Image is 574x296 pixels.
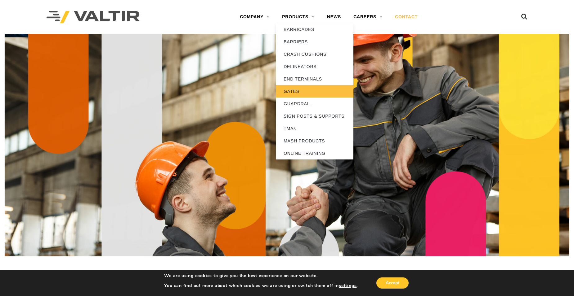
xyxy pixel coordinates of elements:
a: NEWS [321,11,347,23]
img: Valtir [47,11,140,24]
a: DELINEATORS [276,60,353,73]
a: BARRICADES [276,23,353,36]
a: CONTACT [389,11,424,23]
img: Contact_1 [5,34,569,256]
a: MASH PRODUCTS [276,135,353,147]
a: SIGN POSTS & SUPPORTS [276,110,353,122]
button: settings [339,283,357,289]
a: ONLINE TRAINING [276,147,353,159]
a: TMAs [276,122,353,135]
p: You can find out more about which cookies we are using or switch them off in . [164,283,358,289]
a: BARRIERS [276,36,353,48]
a: GUARDRAIL [276,98,353,110]
a: COMPANY [234,11,276,23]
a: CRASH CUSHIONS [276,48,353,60]
p: We are using cookies to give you the best experience on our website. [164,273,358,279]
a: PRODUCTS [276,11,321,23]
a: CAREERS [347,11,389,23]
a: END TERMINALS [276,73,353,85]
button: Accept [376,277,409,289]
a: GATES [276,85,353,98]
